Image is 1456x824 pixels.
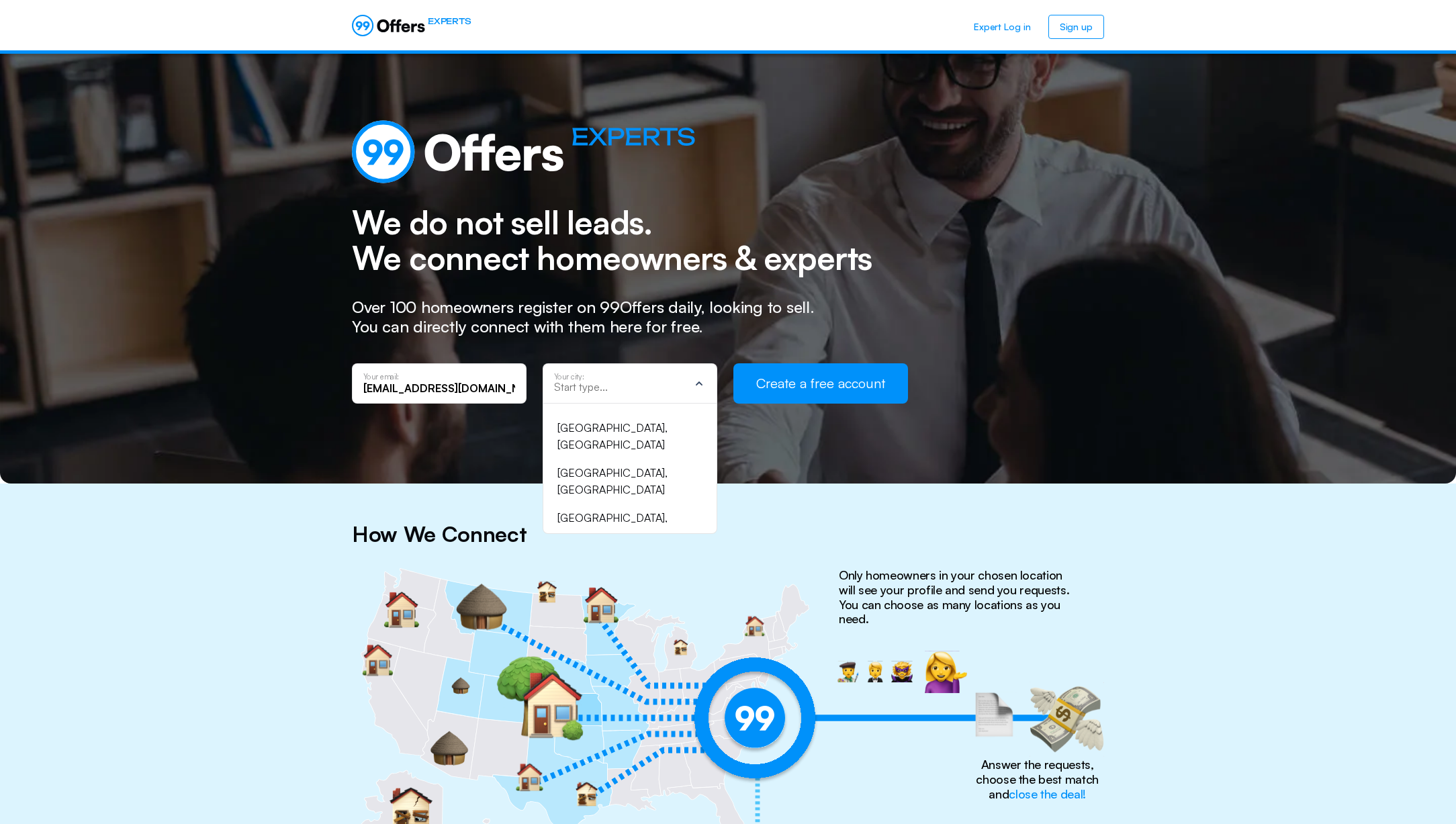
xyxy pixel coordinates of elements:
[428,15,471,28] span: EXPERTS
[733,363,908,404] button: Create a free account
[554,381,689,393] input: Start type...
[554,373,584,380] p: Your city:
[352,297,835,363] h3: Over 100 homeowners register on 99Offers daily, looking to sell. You can directly connect with th...
[557,420,686,454] div: [GEOGRAPHIC_DATA], [GEOGRAPHIC_DATA]
[363,373,399,380] p: Your email:
[352,183,1104,297] h2: We do not sell leads. We connect homeowners & experts
[1048,15,1104,39] a: Sign up
[967,758,1108,801] p: Answer the requests, choose the best match and
[1009,786,1086,801] span: close the deal!
[839,568,1074,626] p: Only homeowners in your chosen location will see your profile and send you requests. You can choo...
[557,465,686,499] div: [GEOGRAPHIC_DATA], [GEOGRAPHIC_DATA]
[352,521,1104,568] h2: How We Connect
[963,15,1042,39] a: Expert Log in
[352,15,471,36] a: EXPERTS
[557,510,686,544] div: [GEOGRAPHIC_DATA], [GEOGRAPHIC_DATA]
